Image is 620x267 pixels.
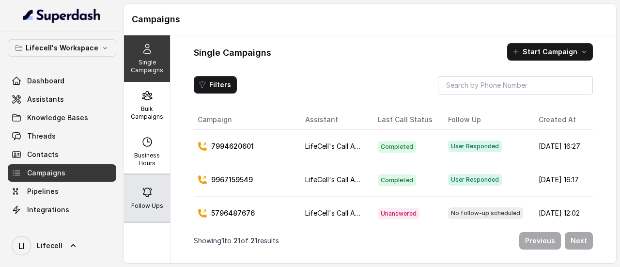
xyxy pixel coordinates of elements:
[297,110,370,130] th: Assistant
[8,39,116,57] button: Lifecell's Workspace
[8,146,116,163] a: Contacts
[438,76,593,94] input: Search by Phone Number
[565,232,593,250] button: Next
[23,8,101,23] img: light.svg
[8,201,116,219] a: Integrations
[507,43,593,61] button: Start Campaign
[531,130,589,163] td: [DATE] 16:27
[370,110,440,130] th: Last Call Status
[531,163,589,197] td: [DATE] 16:17
[448,141,502,152] span: User Responded
[27,94,64,104] span: Assistants
[531,110,589,130] th: Created At
[448,174,502,186] span: User Responded
[128,152,166,167] p: Business Hours
[194,45,271,61] h1: Single Campaigns
[128,59,166,74] p: Single Campaigns
[250,236,258,245] span: 21
[194,236,279,246] p: Showing to of results
[27,150,59,159] span: Contacts
[27,205,69,215] span: Integrations
[27,113,88,123] span: Knowledge Bases
[194,226,593,255] nav: Pagination
[37,241,62,251] span: Lifecell
[378,141,416,153] span: Completed
[305,175,380,184] span: LifeCell's Call Assistant
[27,168,65,178] span: Campaigns
[27,187,59,196] span: Pipelines
[378,208,419,220] span: Unanswered
[8,183,116,200] a: Pipelines
[26,42,98,54] p: Lifecell's Workspace
[194,110,297,130] th: Campaign
[8,72,116,90] a: Dashboard
[132,12,608,27] h1: Campaigns
[221,236,224,245] span: 1
[378,174,416,186] span: Completed
[233,236,241,245] span: 21
[131,202,163,210] p: Follow Ups
[8,220,116,237] a: API Settings
[194,76,237,94] button: Filters
[18,241,25,251] text: LI
[519,232,561,250] button: Previous
[448,207,523,219] span: No follow-up scheduled
[8,232,116,259] a: Lifecell
[8,127,116,145] a: Threads
[305,142,380,150] span: LifeCell's Call Assistant
[128,105,166,121] p: Bulk Campaigns
[27,223,69,233] span: API Settings
[8,109,116,126] a: Knowledge Bases
[211,175,253,185] p: 9967159549
[305,209,380,217] span: LifeCell's Call Assistant
[531,197,589,230] td: [DATE] 12:02
[27,131,56,141] span: Threads
[211,141,254,151] p: 7994620601
[8,91,116,108] a: Assistants
[440,110,531,130] th: Follow Up
[8,164,116,182] a: Campaigns
[27,76,64,86] span: Dashboard
[211,208,255,218] p: 5796487676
